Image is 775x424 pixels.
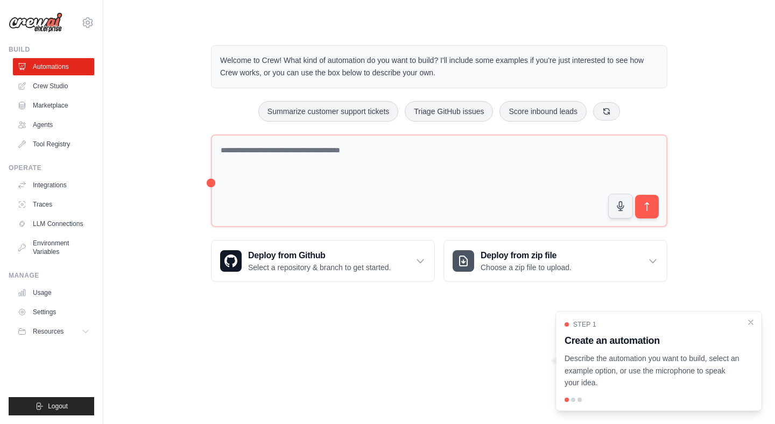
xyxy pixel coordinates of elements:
a: Automations [13,58,94,75]
span: Logout [48,402,68,411]
a: Traces [13,196,94,213]
span: Resources [33,327,64,336]
p: Welcome to Crew! What kind of automation do you want to build? I'll include some examples if you'... [220,54,658,79]
a: Integrations [13,176,94,194]
button: Summarize customer support tickets [258,101,398,122]
div: Build [9,45,94,54]
a: Environment Variables [13,235,94,260]
p: Choose a zip file to upload. [481,262,572,273]
a: Settings [13,303,94,321]
a: Marketplace [13,97,94,114]
button: Close walkthrough [746,318,755,327]
a: Agents [13,116,94,133]
iframe: Chat Widget [721,372,775,424]
div: Operate [9,164,94,172]
div: Manage [9,271,94,280]
img: Logo [9,12,62,33]
button: Resources [13,323,94,340]
p: Describe the automation you want to build, select an example option, or use the microphone to spe... [565,352,740,389]
a: LLM Connections [13,215,94,232]
button: Logout [9,397,94,415]
span: Step 1 [573,320,596,329]
h3: Create an automation [565,333,740,348]
p: Select a repository & branch to get started. [248,262,391,273]
button: Score inbound leads [499,101,587,122]
h3: Deploy from Github [248,249,391,262]
a: Tool Registry [13,136,94,153]
a: Usage [13,284,94,301]
button: Triage GitHub issues [405,101,493,122]
h3: Deploy from zip file [481,249,572,262]
a: Crew Studio [13,77,94,95]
